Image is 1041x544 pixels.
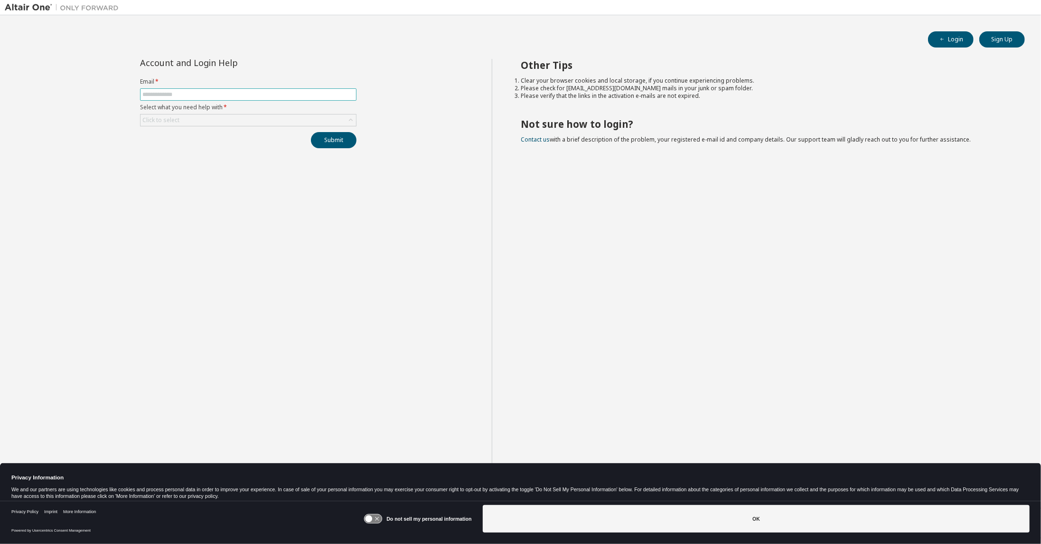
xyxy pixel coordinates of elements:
[140,78,356,86] label: Email
[521,85,1008,92] li: Please check for [EMAIL_ADDRESS][DOMAIN_NAME] mails in your junk or spam folder.
[979,31,1025,48] button: Sign Up
[142,116,179,124] div: Click to select
[521,59,1008,71] h2: Other Tips
[521,118,1008,130] h2: Not sure how to login?
[521,135,971,143] span: with a brief description of the problem, your registered e-mail id and company details. Our suppo...
[928,31,974,48] button: Login
[521,92,1008,100] li: Please verify that the links in the activation e-mails are not expired.
[5,3,123,12] img: Altair One
[140,104,356,111] label: Select what you need help with
[521,77,1008,85] li: Clear your browser cookies and local storage, if you continue experiencing problems.
[140,59,313,67] div: Account and Login Help
[141,115,356,126] div: Click to select
[521,135,550,143] a: Contact us
[311,132,356,148] button: Submit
